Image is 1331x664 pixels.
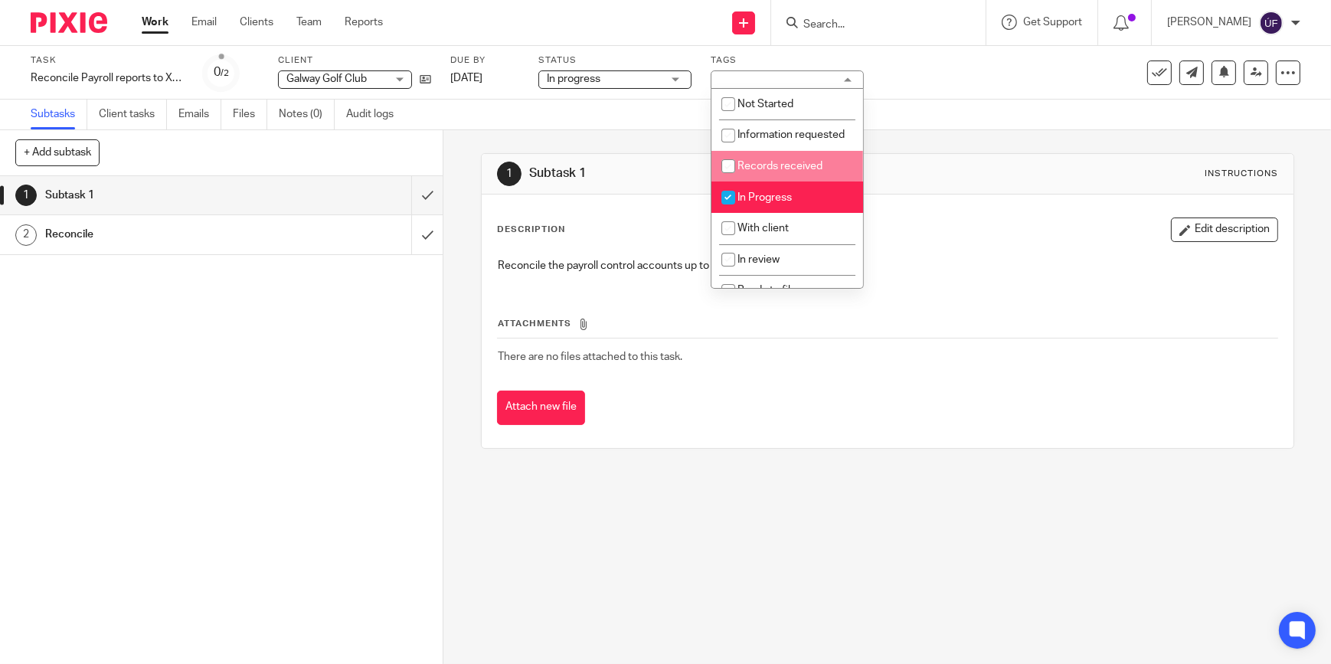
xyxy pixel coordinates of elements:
div: 0 [214,64,229,81]
div: Reconcile Payroll reports to Xero [31,70,184,86]
a: Subtasks [31,100,87,129]
span: Attachments [498,319,571,328]
a: Client tasks [99,100,167,129]
div: 1 [497,162,522,186]
span: Information requested [737,129,845,140]
a: Team [296,15,322,30]
a: Work [142,15,168,30]
button: Edit description [1171,218,1278,242]
span: Records received [737,161,822,172]
h1: Subtask 1 [529,165,920,182]
p: Reconcile the payroll control accounts up to [DATE] [498,258,1277,273]
a: Files [233,100,267,129]
span: [DATE] [450,73,482,83]
div: 1 [15,185,37,206]
p: Description [497,224,565,236]
label: Tags [711,54,864,67]
label: Client [278,54,431,67]
label: Task [31,54,184,67]
a: Reports [345,15,383,30]
button: + Add subtask [15,139,100,165]
div: 2 [15,224,37,246]
span: In review [737,254,780,265]
a: Email [191,15,217,30]
span: In Progress [737,192,792,203]
input: Search [802,18,940,32]
span: Galway Golf Club [286,74,367,84]
span: With client [737,223,789,234]
div: Instructions [1205,168,1278,180]
img: Pixie [31,12,107,33]
h1: Subtask 1 [45,184,280,207]
label: Due by [450,54,519,67]
label: Status [538,54,692,67]
a: Notes (0) [279,100,335,129]
span: Get Support [1023,17,1082,28]
span: In progress [547,74,600,84]
p: [PERSON_NAME] [1167,15,1251,30]
a: Emails [178,100,221,129]
button: Attach new file [497,391,585,425]
a: Clients [240,15,273,30]
span: There are no files attached to this task. [498,352,682,362]
img: svg%3E [1259,11,1284,35]
small: /2 [221,69,229,77]
span: Ready to file [737,285,796,296]
a: Audit logs [346,100,405,129]
h1: Reconcile [45,223,280,246]
span: Not Started [737,99,793,110]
